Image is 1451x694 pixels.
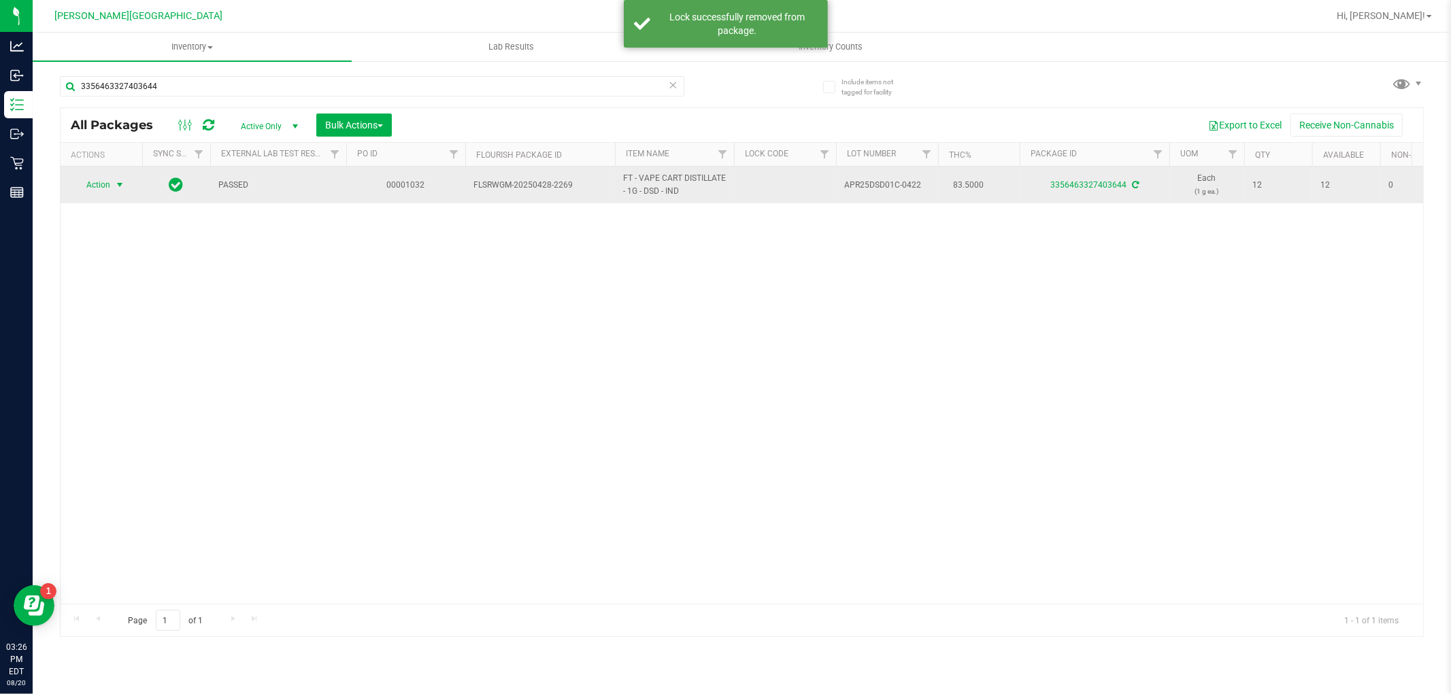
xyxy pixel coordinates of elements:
[1252,179,1304,192] span: 12
[316,114,392,137] button: Bulk Actions
[946,175,990,195] span: 83.5000
[473,179,607,192] span: FLSRWGM-20250428-2269
[623,172,726,198] span: FT - VAPE CART DISTILLATE - 1G - DSD - IND
[71,150,137,160] div: Actions
[1180,149,1198,158] a: UOM
[33,33,352,61] a: Inventory
[1199,114,1290,137] button: Export to Excel
[153,149,205,158] a: Sync Status
[1178,185,1236,198] p: (1 g ea.)
[745,149,788,158] a: Lock Code
[55,10,223,22] span: [PERSON_NAME][GEOGRAPHIC_DATA]
[325,120,383,131] span: Bulk Actions
[1323,150,1364,160] a: Available
[112,175,129,194] span: select
[814,143,836,166] a: Filter
[841,77,910,97] span: Include items not tagged for facility
[949,150,971,160] a: THC%
[352,33,671,61] a: Lab Results
[221,149,328,158] a: External Lab Test Result
[74,175,111,194] span: Action
[780,41,881,53] span: Inventory Counts
[443,143,465,166] a: Filter
[712,143,734,166] a: Filter
[10,98,24,111] inline-svg: Inventory
[387,180,425,190] a: 00001032
[324,143,346,166] a: Filter
[6,641,27,678] p: 03:26 PM EDT
[1320,179,1372,192] span: 12
[33,41,352,53] span: Inventory
[1222,143,1244,166] a: Filter
[116,610,214,631] span: Page of 1
[6,678,27,688] p: 08/20
[156,610,180,631] input: 1
[188,143,210,166] a: Filter
[10,186,24,199] inline-svg: Reports
[476,150,562,160] a: Flourish Package ID
[916,143,938,166] a: Filter
[10,39,24,53] inline-svg: Analytics
[10,156,24,170] inline-svg: Retail
[1255,150,1270,160] a: Qty
[218,179,338,192] span: PASSED
[1333,610,1410,630] span: 1 - 1 of 1 items
[1050,180,1127,190] a: 3356463327403644
[40,583,56,600] iframe: Resource center unread badge
[10,127,24,141] inline-svg: Outbound
[1031,149,1077,158] a: Package ID
[669,76,678,94] span: Clear
[1388,179,1440,192] span: 0
[658,10,818,37] div: Lock successfully removed from package.
[1178,172,1236,198] span: Each
[60,76,684,97] input: Search Package ID, Item Name, SKU, Lot or Part Number...
[1130,180,1139,190] span: Sync from Compliance System
[847,149,896,158] a: Lot Number
[470,41,552,53] span: Lab Results
[844,179,930,192] span: APR25DSD01C-0422
[10,69,24,82] inline-svg: Inbound
[169,175,184,194] span: In Sync
[14,585,54,626] iframe: Resource center
[671,33,990,61] a: Inventory Counts
[1147,143,1169,166] a: Filter
[626,149,669,158] a: Item Name
[71,118,167,133] span: All Packages
[1290,114,1403,137] button: Receive Non-Cannabis
[357,149,378,158] a: PO ID
[1337,10,1425,21] span: Hi, [PERSON_NAME]!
